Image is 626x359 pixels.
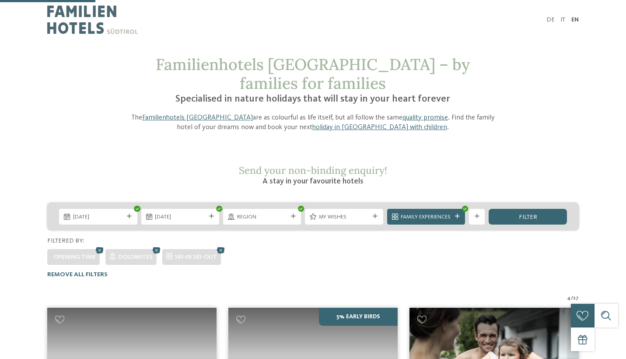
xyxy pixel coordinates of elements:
span: Familienhotels [GEOGRAPHIC_DATA] – by families for families [156,54,470,93]
p: The are as colourful as life itself, but all follow the same . Find the family hotel of your drea... [126,113,500,133]
span: / [571,294,573,302]
span: A stay in your favourite hotels [262,177,364,185]
a: IT [560,17,565,23]
a: DE [546,17,555,23]
span: Region [237,213,287,221]
a: Familienhotels [GEOGRAPHIC_DATA] [142,114,253,121]
span: Send your non-binding enquiry! [239,164,387,176]
span: Family Experiences [401,213,451,221]
span: [DATE] [155,213,205,221]
span: My wishes [319,213,369,221]
span: 27 [573,294,579,302]
span: Filtered by: [47,238,84,244]
span: Specialised in nature holidays that will stay in your heart forever [175,94,450,104]
span: Dolomites [118,254,153,260]
span: Remove all filters [47,271,108,278]
a: quality promise [402,114,448,121]
a: holiday in [GEOGRAPHIC_DATA] with children [312,124,447,131]
span: [DATE] [73,213,123,221]
a: EN [571,17,579,23]
span: Opening time [53,254,96,260]
span: SKI-IN SKI-OUT [175,254,217,260]
span: 4 [567,294,571,302]
span: filter [519,214,537,220]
